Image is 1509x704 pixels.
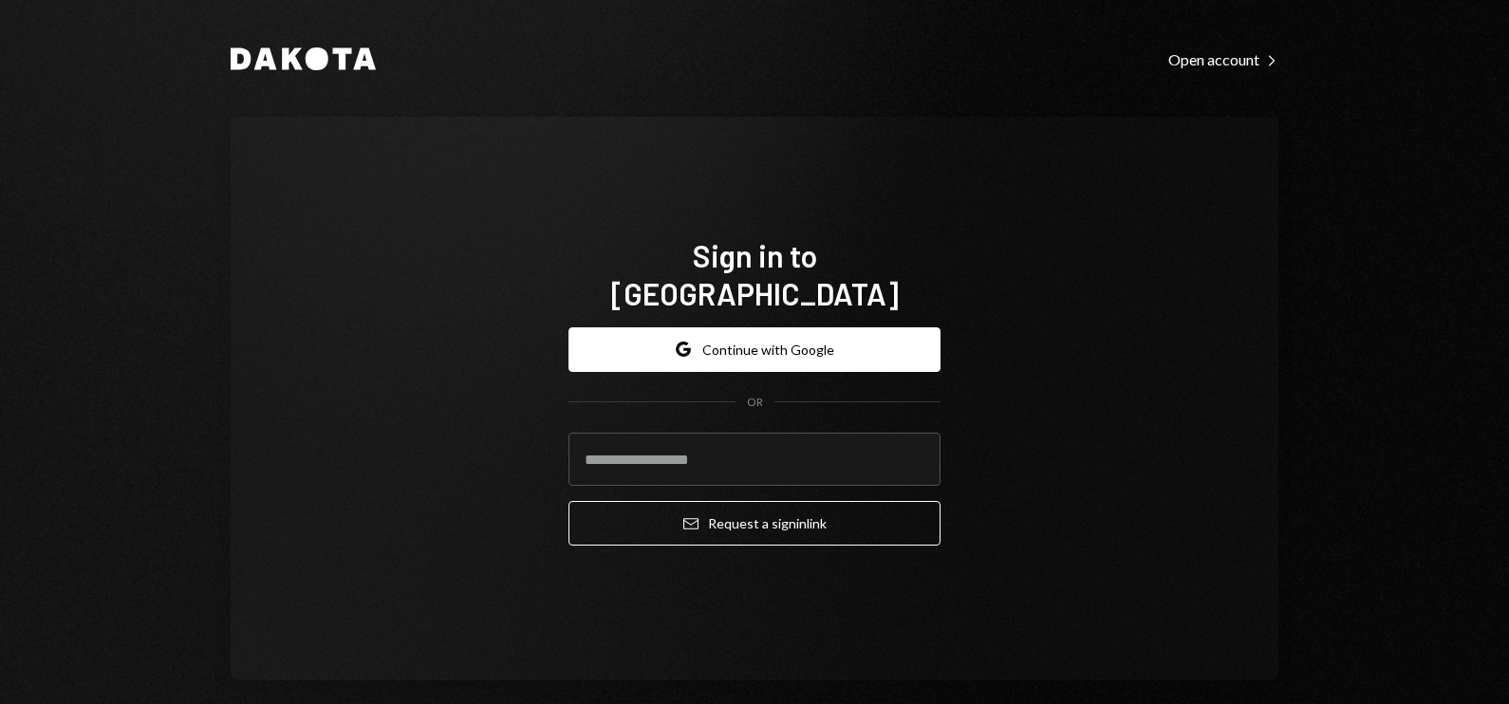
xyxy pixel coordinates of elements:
button: Continue with Google [568,327,941,372]
div: OR [747,395,763,411]
h1: Sign in to [GEOGRAPHIC_DATA] [568,236,941,312]
button: Request a signinlink [568,501,941,546]
a: Open account [1168,48,1278,69]
div: Open account [1168,50,1278,69]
